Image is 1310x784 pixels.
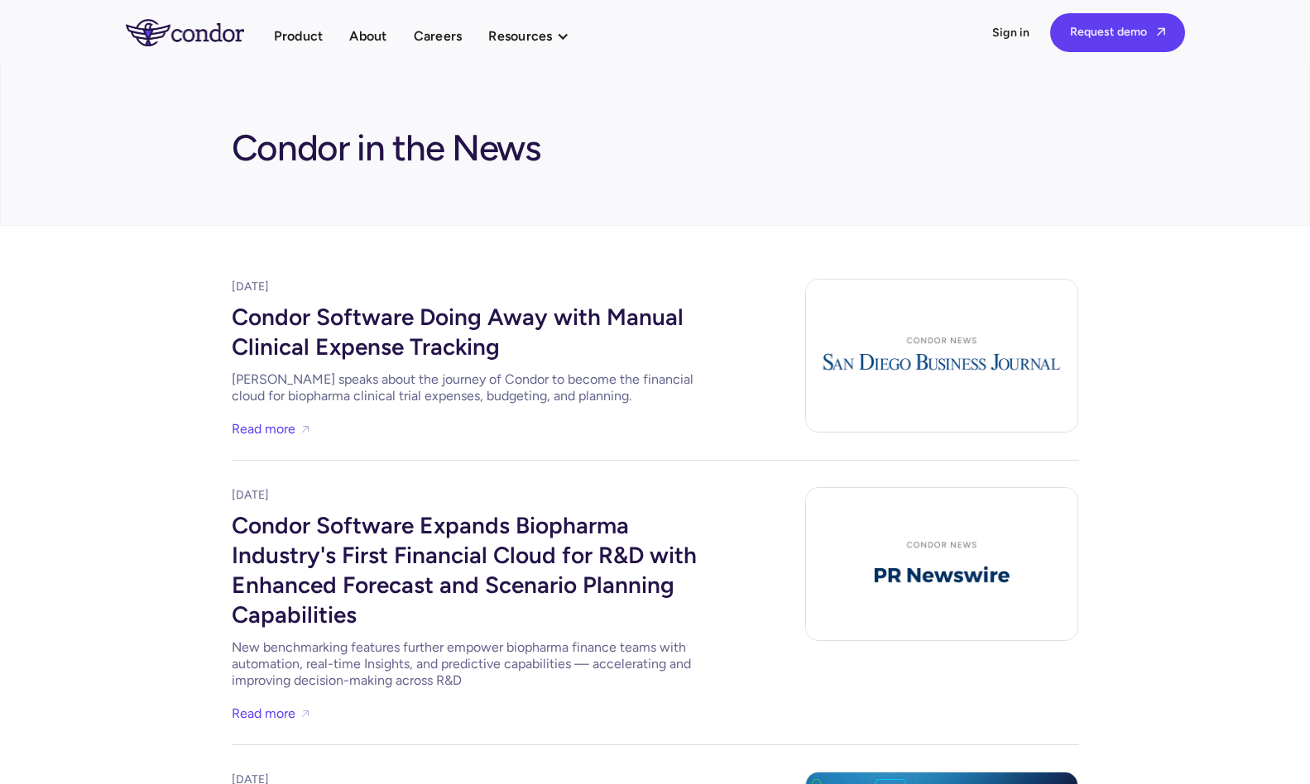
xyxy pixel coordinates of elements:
[232,371,728,404] div: [PERSON_NAME] speaks about the journey of Condor to become the financial cloud for biopharma clin...
[232,702,295,724] a: Read more
[232,295,728,365] div: Condor Software Doing Away with Manual Clinical Expense Tracking
[349,25,386,47] a: About
[232,504,728,689] a: Condor Software Expands Biopharma Industry's First Financial Cloud for R&D with Enhanced Forecast...
[232,279,728,295] div: [DATE]
[992,25,1030,41] a: Sign in
[274,25,324,47] a: Product
[232,118,541,171] h1: Condor in the News
[414,25,463,47] a: Careers
[232,295,728,404] a: Condor Software Doing Away with Manual Clinical Expense Tracking[PERSON_NAME] speaks about the jo...
[488,25,552,47] div: Resources
[232,487,728,504] div: [DATE]
[232,504,728,633] div: Condor Software Expands Biopharma Industry's First Financial Cloud for R&D with Enhanced Forecast...
[488,25,585,47] div: Resources
[126,19,274,45] a: home
[232,639,728,689] div: New benchmarking features further empower biopharma finance teams with automation, real-time Insi...
[1157,26,1165,37] span: 
[1050,13,1185,52] a: Request demo
[232,418,295,440] a: Read more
